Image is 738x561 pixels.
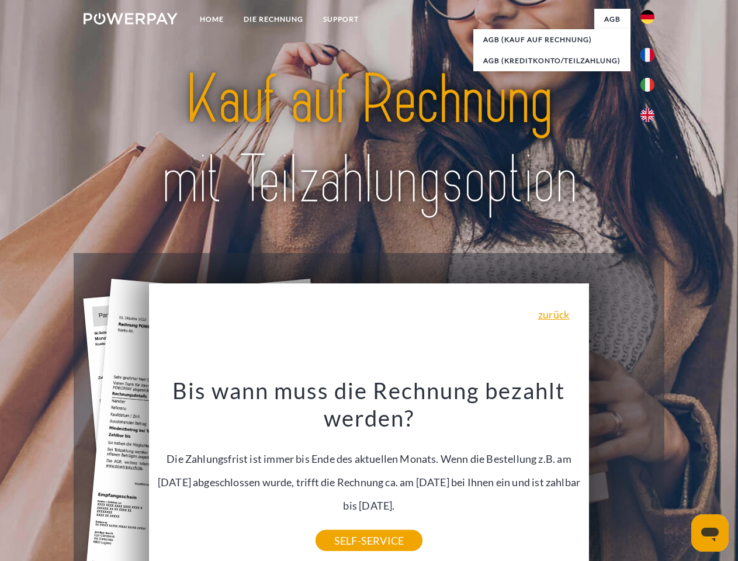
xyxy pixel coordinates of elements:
[156,376,583,541] div: Die Zahlungsfrist ist immer bis Ende des aktuellen Monats. Wenn die Bestellung z.B. am [DATE] abg...
[473,50,630,71] a: AGB (Kreditkonto/Teilzahlung)
[234,9,313,30] a: DIE RECHNUNG
[640,10,654,24] img: de
[156,376,583,432] h3: Bis wann muss die Rechnung bezahlt werden?
[640,108,654,122] img: en
[84,13,178,25] img: logo-powerpay-white.svg
[640,78,654,92] img: it
[640,48,654,62] img: fr
[594,9,630,30] a: agb
[473,29,630,50] a: AGB (Kauf auf Rechnung)
[316,530,422,551] a: SELF-SERVICE
[190,9,234,30] a: Home
[538,309,569,320] a: zurück
[691,514,729,552] iframe: Schaltfläche zum Öffnen des Messaging-Fensters
[313,9,369,30] a: SUPPORT
[112,56,626,224] img: title-powerpay_de.svg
